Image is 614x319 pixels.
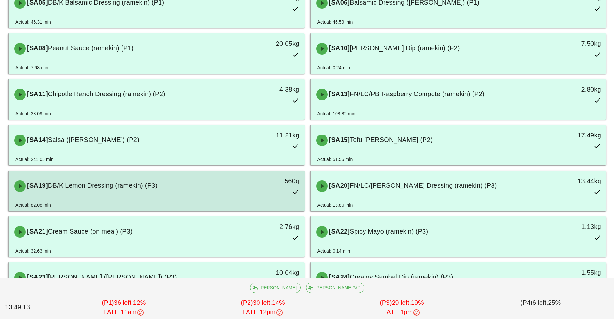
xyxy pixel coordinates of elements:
span: Chipotle Ranch Dressing (ramekin) (P2) [48,90,165,97]
span: Spicy Mayo (ramekin) (P3) [350,228,428,235]
div: Actual: 13.80 min [317,202,353,209]
div: 2.80kg [536,84,601,95]
div: 10.04kg [234,267,299,278]
span: FN/LC/[PERSON_NAME] Dressing (ramekin) (P3) [350,182,497,189]
div: Actual: 46.59 min [317,18,353,25]
span: [SA23] [26,274,48,281]
div: Actual: 38.09 min [15,110,51,117]
div: (P1) 12% [54,297,193,318]
div: Actual: 32.63 min [15,247,51,254]
span: [SA15] [328,136,350,143]
span: 30 left, [253,299,272,306]
div: (P2) 14% [193,297,332,318]
span: DB/K Lemon Dressing (ramekin) (P3) [48,182,158,189]
span: Tofu [PERSON_NAME] (P2) [350,136,433,143]
span: [SA11] [26,90,48,97]
span: 36 left, [114,299,133,306]
div: 11.21kg [234,130,299,140]
span: [PERSON_NAME]### [310,283,360,293]
div: (P4) 25% [471,297,610,318]
span: 29 left, [392,299,411,306]
span: [SA08] [26,45,48,52]
span: Peanut Sauce (ramekin) (P1) [48,45,134,52]
div: Actual: 51.55 min [317,156,353,163]
div: Actual: 108.82 min [317,110,356,117]
span: [SA20] [328,182,350,189]
div: 1.55kg [536,267,601,278]
div: 20.05kg [234,38,299,49]
div: (P3) 19% [332,297,471,318]
span: FN/LC/PB Raspberry Compote (ramekin) (P2) [350,90,484,97]
span: [SA21] [26,228,48,235]
span: Salsa ([PERSON_NAME]) (P2) [48,136,139,143]
div: 4.38kg [234,84,299,95]
span: [PERSON_NAME] ([PERSON_NAME]) (P3) [48,274,177,281]
div: 13.44kg [536,176,601,186]
div: Actual: 0.24 min [317,64,350,71]
div: 2.76kg [234,222,299,232]
div: 13:49:13 [4,301,54,314]
span: [SA22] [328,228,350,235]
span: [PERSON_NAME] [254,283,297,293]
span: Creamy Sambal Dip (ramekin) (P3) [350,274,453,281]
span: [SA19] [26,182,48,189]
div: 7.50kg [536,38,601,49]
span: [SA14] [26,136,48,143]
div: Actual: 241.05 min [15,156,54,163]
div: Actual: 7.68 min [15,64,48,71]
span: [SA10] [328,45,350,52]
div: LATE 12pm [195,307,331,317]
div: Actual: 0.14 min [317,247,350,254]
span: [SA24] [328,274,350,281]
div: 1.13kg [536,222,601,232]
div: 17.49kg [536,130,601,140]
span: 6 left, [532,299,548,306]
span: Cream Sauce (on meal) (P3) [48,228,132,235]
div: LATE 11am [56,307,192,317]
span: [PERSON_NAME] Dip (ramekin) (P2) [350,45,460,52]
div: LATE 1pm [334,307,470,317]
div: 560g [234,176,299,186]
div: Actual: 82.08 min [15,202,51,209]
span: [SA13] [328,90,350,97]
div: Actual: 46.31 min [15,18,51,25]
